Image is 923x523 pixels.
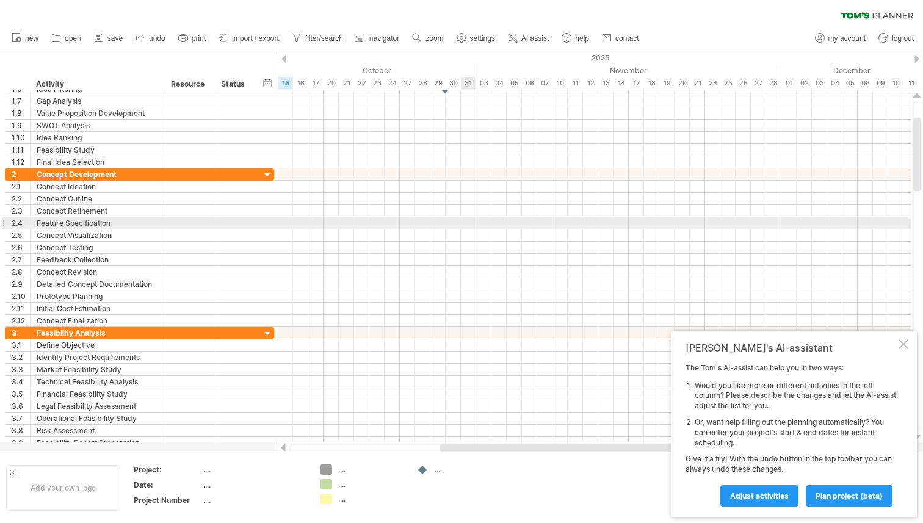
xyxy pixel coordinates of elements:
a: Adjust activities [720,485,798,507]
div: Project: [134,464,201,475]
div: Detailed Concept Documentation [37,278,159,290]
div: 2.10 [12,290,30,302]
div: Wednesday, 3 December 2025 [812,77,827,90]
div: 3.5 [12,388,30,400]
a: settings [454,31,499,46]
div: Thursday, 23 October 2025 [369,77,385,90]
div: 3.9 [12,437,30,449]
div: [PERSON_NAME]'s AI-assistant [686,342,896,354]
div: 2.3 [12,205,30,217]
li: Or, want help filling out the planning automatically? You can enter your project's start & end da... [695,417,896,448]
div: Monday, 27 October 2025 [400,77,415,90]
div: Thursday, 13 November 2025 [598,77,614,90]
div: Idea Ranking [37,132,159,143]
div: 3.8 [12,425,30,436]
div: Friday, 5 December 2025 [842,77,858,90]
div: Prototype Planning [37,290,159,302]
div: SWOT Analysis [37,120,159,131]
div: Tuesday, 28 October 2025 [415,77,430,90]
span: AI assist [521,34,549,43]
div: .... [338,494,405,504]
div: 3.3 [12,364,30,375]
div: Feedback Collection [37,254,159,265]
div: Tuesday, 21 October 2025 [339,77,354,90]
span: navigator [369,34,399,43]
div: Thursday, 11 December 2025 [903,77,919,90]
div: .... [203,480,306,490]
div: Monday, 20 October 2025 [324,77,339,90]
div: 1.9 [12,120,30,131]
div: 1.7 [12,95,30,107]
span: settings [470,34,495,43]
div: .... [338,479,405,489]
span: save [107,34,123,43]
a: navigator [353,31,403,46]
div: Thursday, 4 December 2025 [827,77,842,90]
div: Concept Development [37,168,159,180]
div: Status [221,78,248,90]
div: Wednesday, 5 November 2025 [507,77,522,90]
span: open [65,34,81,43]
div: Concept Revision [37,266,159,278]
div: Feasibility Study [37,144,159,156]
div: Thursday, 6 November 2025 [522,77,537,90]
div: October 2025 [125,64,476,77]
span: plan project (beta) [816,491,883,500]
div: Tuesday, 4 November 2025 [491,77,507,90]
div: 2.6 [12,242,30,253]
a: my account [812,31,869,46]
div: Wednesday, 29 October 2025 [430,77,446,90]
a: help [559,31,593,46]
a: contact [599,31,643,46]
div: Resource [171,78,208,90]
div: Concept Testing [37,242,159,253]
div: Wednesday, 19 November 2025 [659,77,675,90]
span: my account [828,34,866,43]
a: filter/search [289,31,347,46]
span: contact [615,34,639,43]
span: new [25,34,38,43]
div: Add your own logo [6,465,120,511]
div: Monday, 17 November 2025 [629,77,644,90]
div: Wednesday, 22 October 2025 [354,77,369,90]
div: Feasibility Report Preparation [37,437,159,449]
div: The Tom's AI-assist can help you in two ways: Give it a try! With the undo button in the top tool... [686,363,896,506]
div: Thursday, 30 October 2025 [446,77,461,90]
a: new [9,31,42,46]
div: Risk Assessment [37,425,159,436]
div: Monday, 3 November 2025 [476,77,491,90]
div: Financial Feasibility Study [37,388,159,400]
div: 2.2 [12,193,30,204]
div: Tuesday, 9 December 2025 [873,77,888,90]
span: print [192,34,206,43]
div: Monday, 24 November 2025 [705,77,720,90]
div: Friday, 7 November 2025 [537,77,552,90]
span: filter/search [305,34,343,43]
div: 2.8 [12,266,30,278]
div: .... [435,464,501,475]
div: Gap Analysis [37,95,159,107]
div: Legal Feasibility Assessment [37,400,159,412]
div: 2.5 [12,229,30,241]
div: Operational Feasibility Study [37,413,159,424]
div: 2.4 [12,217,30,229]
div: Concept Ideation [37,181,159,192]
a: AI assist [505,31,552,46]
div: Date: [134,480,201,490]
div: Thursday, 16 October 2025 [293,77,308,90]
div: Activity [36,78,158,90]
div: Project Number [134,495,201,505]
div: Final Idea Selection [37,156,159,168]
div: Concept Visualization [37,229,159,241]
a: plan project (beta) [806,485,892,507]
div: Friday, 21 November 2025 [690,77,705,90]
div: 3 [12,327,30,339]
div: Friday, 17 October 2025 [308,77,324,90]
div: 2.7 [12,254,30,265]
a: zoom [409,31,447,46]
div: Concept Finalization [37,315,159,326]
div: 1.10 [12,132,30,143]
div: 2 [12,168,30,180]
div: 2.12 [12,315,30,326]
div: November 2025 [476,64,781,77]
